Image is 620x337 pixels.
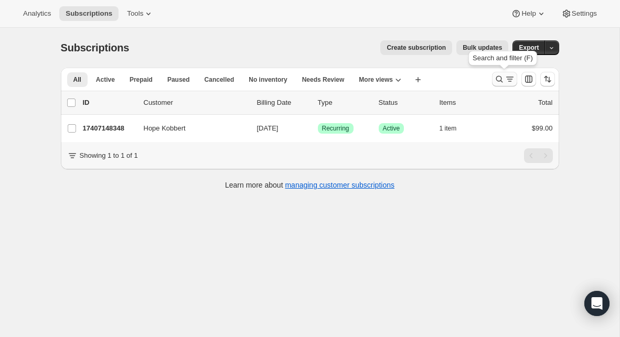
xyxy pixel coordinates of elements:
[379,97,431,108] p: Status
[440,124,457,133] span: 1 item
[540,72,555,86] button: Sort the results
[17,6,57,21] button: Analytics
[285,181,394,189] a: managing customer subscriptions
[144,97,249,108] p: Customer
[83,121,553,136] div: 17407148348Hope Kobbert[DATE]SuccessRecurringSuccessActive1 item$99.00
[387,44,446,52] span: Create subscription
[83,97,553,108] div: IDCustomerBilling DateTypeStatusItemsTotal
[249,75,287,84] span: No inventory
[538,97,552,108] p: Total
[318,97,370,108] div: Type
[456,40,508,55] button: Bulk updates
[440,121,468,136] button: 1 item
[137,120,242,137] button: Hope Kobbert
[61,42,130,53] span: Subscriptions
[66,9,112,18] span: Subscriptions
[322,124,349,133] span: Recurring
[23,9,51,18] span: Analytics
[524,148,553,163] nav: Pagination
[521,72,536,86] button: Customize table column order and visibility
[130,75,153,84] span: Prepaid
[512,40,545,55] button: Export
[410,72,426,87] button: Create new view
[167,75,190,84] span: Paused
[521,9,536,18] span: Help
[383,124,400,133] span: Active
[59,6,119,21] button: Subscriptions
[492,72,517,86] button: Search and filter results
[257,97,309,108] p: Billing Date
[225,180,394,190] p: Learn more about
[127,9,143,18] span: Tools
[80,150,138,161] p: Showing 1 to 1 of 1
[359,75,393,84] span: More views
[83,123,135,134] p: 17407148348
[380,40,452,55] button: Create subscription
[463,44,502,52] span: Bulk updates
[96,75,115,84] span: Active
[440,97,492,108] div: Items
[257,124,279,132] span: [DATE]
[532,124,553,132] span: $99.00
[73,75,81,84] span: All
[144,123,186,134] span: Hope Kobbert
[555,6,603,21] button: Settings
[205,75,234,84] span: Cancelled
[83,97,135,108] p: ID
[584,291,610,316] div: Open Intercom Messenger
[302,75,345,84] span: Needs Review
[352,72,408,87] button: More views
[572,9,597,18] span: Settings
[519,44,539,52] span: Export
[505,6,552,21] button: Help
[121,6,160,21] button: Tools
